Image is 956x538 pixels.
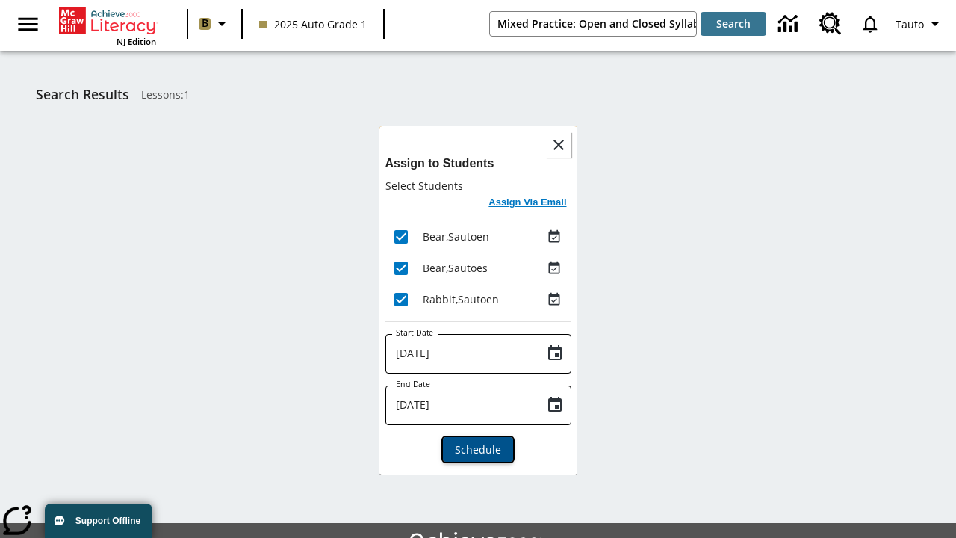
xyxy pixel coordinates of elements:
[701,12,766,36] button: Search
[896,16,924,32] span: Tauto
[59,6,156,36] a: Home
[385,386,534,425] input: MMMM-DD-YYYY
[45,504,152,538] button: Support Offline
[490,12,696,36] input: search field
[385,153,571,174] h6: Assign to Students
[423,292,499,306] span: Rabbit , Sautoen
[488,194,566,211] h6: Assign Via Email
[769,4,810,45] a: Data Center
[202,14,208,33] span: B
[890,10,950,37] button: Profile/Settings
[484,194,571,215] button: Assign Via Email
[141,87,190,102] span: Lessons : 1
[443,437,513,462] button: Schedule
[423,229,543,244] div: Bear, Sautoen
[543,288,565,311] button: Assigned Aug 24 to Aug 24
[546,132,571,158] button: Close
[59,4,156,47] div: Home
[379,126,577,475] div: lesson details
[259,16,367,32] span: 2025 Auto Grade 1
[423,261,488,275] span: Bear , Sautoes
[540,338,570,368] button: Choose date, selected date is Aug 24, 2025
[193,10,237,37] button: Boost Class color is light brown. Change class color
[543,226,565,248] button: Assigned Aug 24 to Aug 24
[423,260,543,276] div: Bear, Sautoes
[423,291,543,307] div: Rabbit, Sautoen
[543,257,565,279] button: Assigned Aug 24 to Aug 24
[423,229,489,244] span: Bear , Sautoen
[396,379,430,390] label: End Date
[851,4,890,43] a: Notifications
[36,87,129,102] h1: Search Results
[810,4,851,44] a: Resource Center, Will open in new tab
[385,334,534,374] input: MMMM-DD-YYYY
[396,327,433,338] label: Start Date
[117,36,156,47] span: NJ Edition
[75,516,140,526] span: Support Offline
[385,179,571,194] p: Select Students
[6,2,50,46] button: Open side menu
[455,442,501,457] span: Schedule
[540,390,570,420] button: Choose date, selected date is Aug 24, 2025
